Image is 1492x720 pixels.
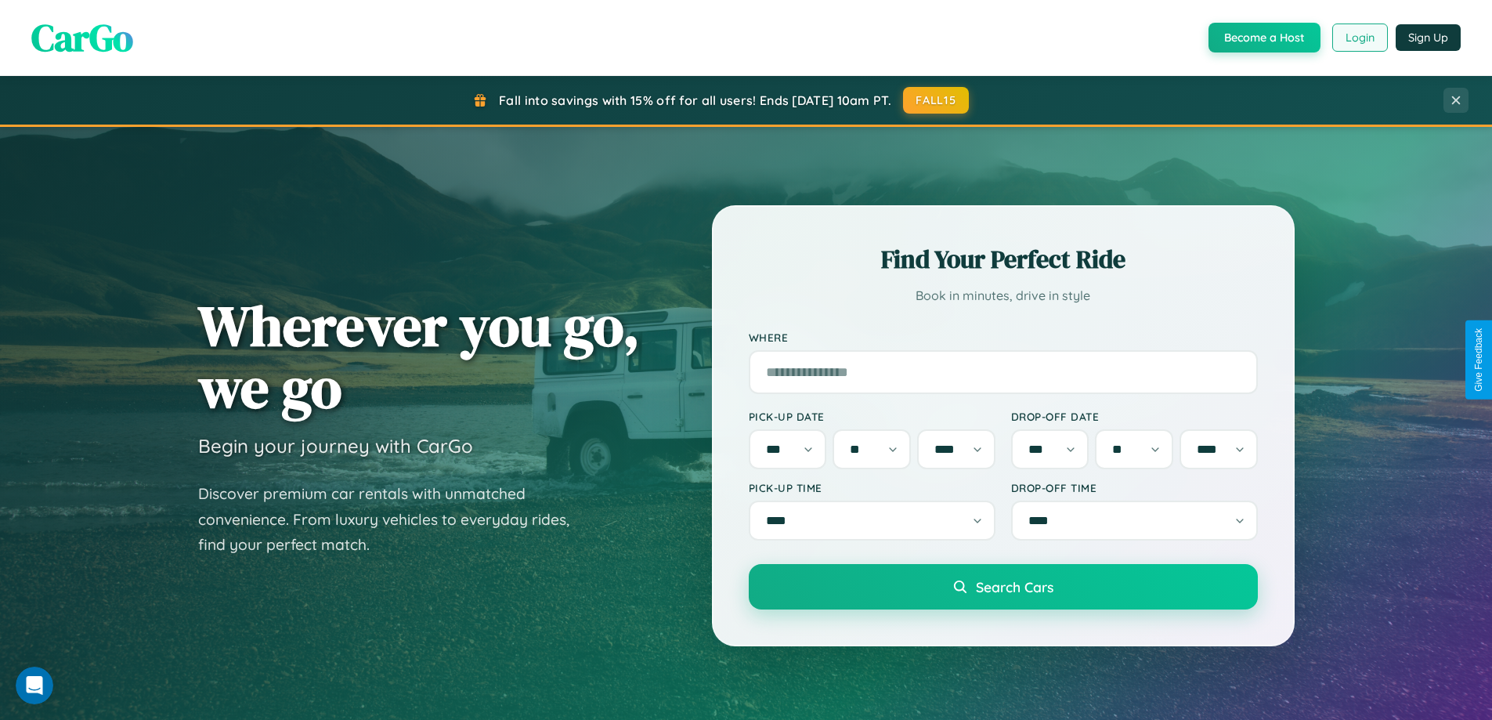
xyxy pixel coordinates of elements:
h3: Begin your journey with CarGo [198,434,473,458]
label: Pick-up Date [749,410,995,423]
h1: Wherever you go, we go [198,295,640,418]
p: Book in minutes, drive in style [749,284,1258,307]
button: Sign Up [1396,24,1461,51]
p: Discover premium car rentals with unmatched convenience. From luxury vehicles to everyday rides, ... [198,481,590,558]
h2: Find Your Perfect Ride [749,242,1258,277]
button: Search Cars [749,564,1258,610]
iframe: Intercom live chat [16,667,53,704]
span: Fall into savings with 15% off for all users! Ends [DATE] 10am PT. [499,92,891,108]
span: CarGo [31,12,133,63]
button: Login [1332,24,1388,52]
button: FALL15 [903,87,969,114]
span: Search Cars [976,578,1053,595]
label: Pick-up Time [749,481,995,494]
button: Become a Host [1208,23,1320,52]
div: Give Feedback [1473,328,1484,392]
label: Drop-off Date [1011,410,1258,423]
label: Where [749,331,1258,344]
label: Drop-off Time [1011,481,1258,494]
